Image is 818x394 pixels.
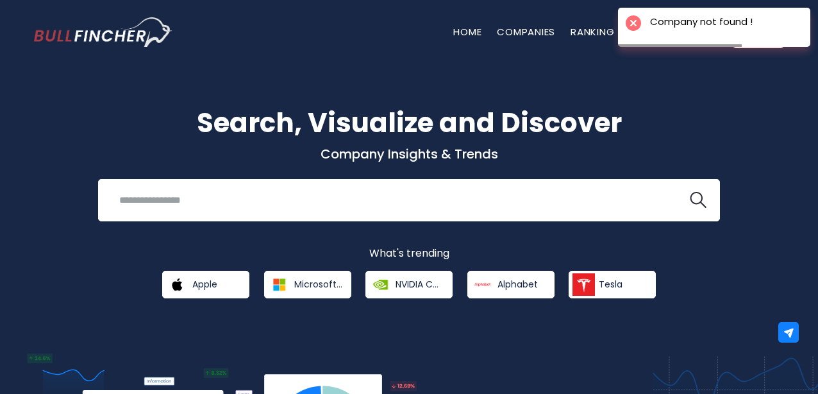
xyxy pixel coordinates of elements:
[453,25,481,39] a: Home
[365,271,453,298] a: NVIDIA Corporation
[34,17,172,47] a: Go to homepage
[571,25,614,39] a: Ranking
[599,278,622,290] span: Tesla
[264,271,351,298] a: Microsoft Corporation
[690,192,706,209] img: search icon
[569,271,656,298] a: Tesla
[294,278,342,290] span: Microsoft Corporation
[650,15,753,28] div: Company not found !
[497,25,555,39] a: Companies
[192,278,217,290] span: Apple
[396,278,444,290] span: NVIDIA Corporation
[34,247,784,261] p: What's trending
[162,271,249,298] a: Apple
[467,271,555,298] a: Alphabet
[34,103,784,143] h1: Search, Visualize and Discover
[34,17,172,47] img: Bullfincher logo
[497,278,538,290] span: Alphabet
[34,146,784,162] p: Company Insights & Trends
